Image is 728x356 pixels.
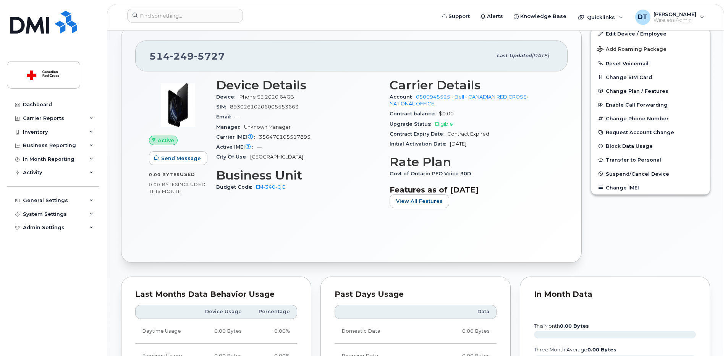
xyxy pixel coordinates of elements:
[475,9,508,24] a: Alerts
[250,154,303,160] span: [GEOGRAPHIC_DATA]
[497,53,532,58] span: Last updated
[390,94,529,107] a: 0500945525 - Bell - CANADIAN RED CROSS- NATIONAL OFFICE
[149,151,207,165] button: Send Message
[216,104,230,110] span: SIM
[216,94,238,100] span: Device
[597,46,667,53] span: Add Roaming Package
[591,181,710,194] button: Change IMEI
[127,9,243,23] input: Find something...
[606,88,668,94] span: Change Plan / Features
[390,78,554,92] h3: Carrier Details
[591,41,710,57] button: Add Roaming Package
[591,153,710,167] button: Transfer to Personal
[135,291,297,298] div: Last Months Data Behavior Usage
[534,347,616,353] text: three month average
[424,305,497,319] th: Data
[654,11,696,17] span: [PERSON_NAME]
[390,185,554,194] h3: Features as of [DATE]
[158,137,174,144] span: Active
[155,82,201,128] img: image20231002-3703462-2fle3a.jpeg
[591,139,710,153] button: Block Data Usage
[390,141,450,147] span: Initial Activation Date
[587,14,615,20] span: Quicklinks
[216,78,380,92] h3: Device Details
[244,124,291,130] span: Unknown Manager
[257,144,262,150] span: —
[447,131,489,137] span: Contract Expired
[587,347,616,353] tspan: 0.00 Bytes
[195,319,249,344] td: 0.00 Bytes
[487,13,503,20] span: Alerts
[216,134,259,140] span: Carrier IMEI
[654,17,696,23] span: Wireless Admin
[435,121,453,127] span: Eligible
[216,124,244,130] span: Manager
[195,305,249,319] th: Device Usage
[259,134,311,140] span: 356470105517895
[390,155,554,169] h3: Rate Plan
[439,111,454,117] span: $0.00
[450,141,466,147] span: [DATE]
[256,184,285,190] a: EM-340-QC
[216,184,256,190] span: Budget Code
[335,291,497,298] div: Past Days Usage
[520,13,566,20] span: Knowledge Base
[249,305,297,319] th: Percentage
[216,154,250,160] span: City Of Use
[560,323,589,329] tspan: 0.00 Bytes
[216,168,380,182] h3: Business Unit
[149,172,180,177] span: 0.00 Bytes
[390,121,435,127] span: Upgrade Status
[638,13,647,22] span: DT
[180,172,195,177] span: used
[235,114,240,120] span: —
[149,181,206,194] span: included this month
[573,10,628,25] div: Quicklinks
[390,94,416,100] span: Account
[135,319,195,344] td: Daytime Usage
[437,9,475,24] a: Support
[216,144,257,150] span: Active IMEI
[249,319,297,344] td: 0.00%
[149,50,225,62] span: 514
[630,10,710,25] div: Dragos Tudose
[534,323,589,329] text: this month
[591,57,710,70] button: Reset Voicemail
[424,319,497,344] td: 0.00 Bytes
[591,125,710,139] button: Request Account Change
[532,53,549,58] span: [DATE]
[170,50,194,62] span: 249
[508,9,572,24] a: Knowledge Base
[606,102,668,108] span: Enable Call Forwarding
[606,171,669,176] span: Suspend/Cancel Device
[216,114,235,120] span: Email
[448,13,470,20] span: Support
[149,182,178,187] span: 0.00 Bytes
[396,197,443,205] span: View All Features
[390,194,449,208] button: View All Features
[591,70,710,84] button: Change SIM Card
[591,112,710,125] button: Change Phone Number
[534,291,696,298] div: In Month Data
[591,167,710,181] button: Suspend/Cancel Device
[194,50,225,62] span: 5727
[390,131,447,137] span: Contract Expiry Date
[238,94,294,100] span: iPhone SE 2020 64GB
[335,319,424,344] td: Domestic Data
[591,27,710,40] a: Edit Device / Employee
[591,84,710,98] button: Change Plan / Features
[591,98,710,112] button: Enable Call Forwarding
[390,171,475,176] span: Govt of Ontario PFO Voice 30D
[230,104,299,110] span: 89302610206005553663
[390,111,439,117] span: Contract balance
[161,155,201,162] span: Send Message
